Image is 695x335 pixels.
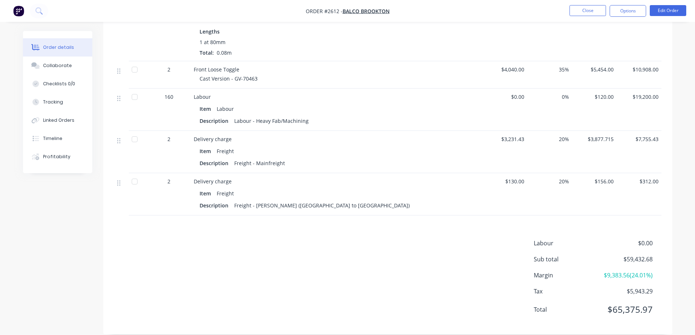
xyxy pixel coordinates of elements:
span: 0% [530,93,569,101]
span: Total [534,305,599,314]
div: Collaborate [43,62,72,69]
span: $4,040.00 [486,66,525,73]
div: Timeline [43,135,62,142]
button: Edit Order [650,5,686,16]
div: Item [200,104,214,114]
span: 2 [167,66,170,73]
button: Order details [23,38,92,57]
div: Linked Orders [43,117,74,124]
span: 160 [165,93,173,101]
button: Checklists 0/0 [23,75,92,93]
span: Order #2612 - [306,8,343,15]
span: $3,231.43 [486,135,525,143]
span: $19,200.00 [619,93,659,101]
div: Freight [214,146,237,156]
span: $3,877.715 [575,135,614,143]
span: 35% [530,66,569,73]
div: Labour - Heavy Fab/Machining [231,116,312,126]
div: Profitability [43,153,70,160]
span: 20% [530,178,569,185]
span: $5,943.29 [598,287,652,296]
div: Labour [214,104,237,114]
span: Tax [534,287,599,296]
span: $0.00 [486,93,525,101]
span: $0.00 [598,239,652,248]
span: $10,908.00 [619,66,659,73]
div: Tracking [43,99,63,105]
span: $59,432.68 [598,255,652,264]
button: Tracking [23,93,92,111]
span: Delivery charge [194,178,232,185]
div: Checklists 0/0 [43,81,75,87]
div: Order details [43,44,74,51]
span: Labour [194,93,211,100]
div: Item [200,146,214,156]
button: Profitability [23,148,92,166]
div: Description [200,200,231,211]
span: Delivery charge [194,136,232,143]
div: Description [200,116,231,126]
div: Freight - [PERSON_NAME] ([GEOGRAPHIC_DATA] to [GEOGRAPHIC_DATA]) [231,200,413,211]
span: Margin [534,271,599,280]
span: 0.08m [214,49,235,56]
span: 1 at 80mm [200,38,225,46]
div: Freight - Mainfreight [231,158,288,168]
button: Linked Orders [23,111,92,129]
span: $65,375.97 [598,303,652,316]
span: $312.00 [619,178,659,185]
span: 20% [530,135,569,143]
span: 2 [167,135,170,143]
div: Description [200,158,231,168]
span: $120.00 [575,93,614,101]
a: Balco Brookton [343,8,390,15]
span: $7,755.43 [619,135,659,143]
span: $130.00 [486,178,525,185]
img: Factory [13,5,24,16]
span: Front Loose Toggle [194,66,239,73]
span: $5,454.00 [575,66,614,73]
button: Options [610,5,646,17]
span: Cast Version - GV-70463 [200,75,258,82]
span: 2 [167,178,170,185]
span: Total: [200,49,214,56]
div: Item [200,188,214,199]
div: Freight [214,188,237,199]
span: $9,383.56 ( 24.01 %) [598,271,652,280]
span: Sub total [534,255,599,264]
button: Close [569,5,606,16]
button: Timeline [23,129,92,148]
span: $156.00 [575,178,614,185]
button: Collaborate [23,57,92,75]
span: Lengths [200,28,220,35]
span: Labour [534,239,599,248]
